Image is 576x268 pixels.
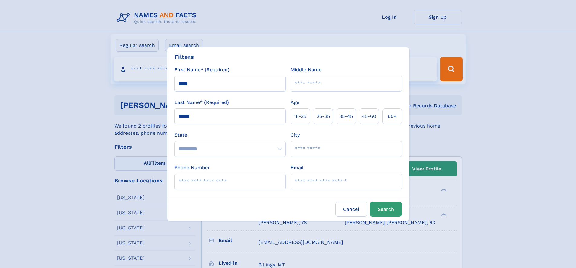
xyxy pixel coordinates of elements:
[291,131,300,139] label: City
[174,131,286,139] label: State
[291,164,304,171] label: Email
[370,202,402,217] button: Search
[362,113,376,120] span: 45‑60
[174,99,229,106] label: Last Name* (Required)
[174,52,194,61] div: Filters
[174,66,229,73] label: First Name* (Required)
[317,113,330,120] span: 25‑35
[388,113,397,120] span: 60+
[291,66,321,73] label: Middle Name
[339,113,353,120] span: 35‑45
[294,113,306,120] span: 18‑25
[291,99,299,106] label: Age
[335,202,367,217] label: Cancel
[174,164,210,171] label: Phone Number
